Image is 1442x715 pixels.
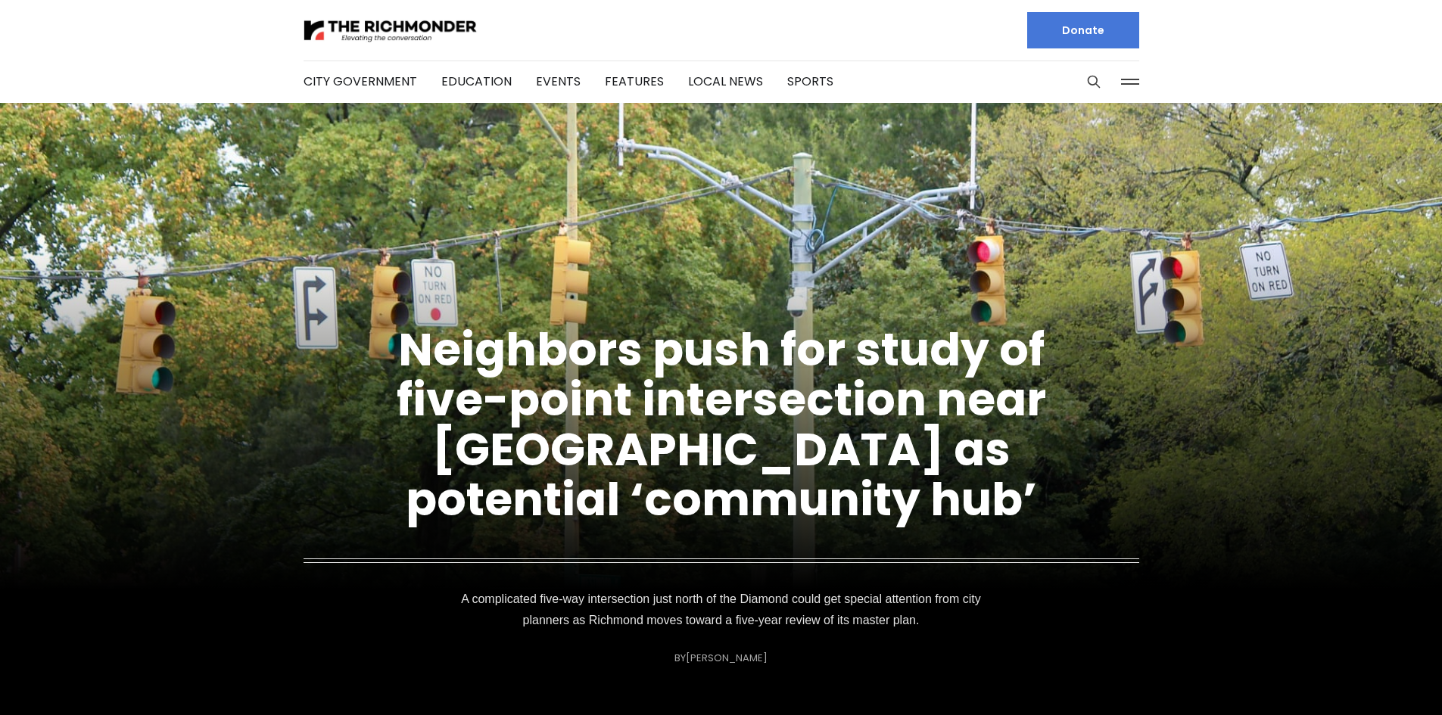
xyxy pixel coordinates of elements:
[686,651,768,665] a: [PERSON_NAME]
[397,318,1046,531] a: Neighbors push for study of five-point intersection near [GEOGRAPHIC_DATA] as potential ‘communit...
[787,73,833,90] a: Sports
[1027,12,1139,48] a: Donate
[441,73,512,90] a: Education
[688,73,763,90] a: Local News
[674,652,768,664] div: By
[536,73,581,90] a: Events
[1082,70,1105,93] button: Search this site
[452,589,991,631] p: A complicated five-way intersection just north of the Diamond could get special attention from ci...
[304,17,478,44] img: The Richmonder
[304,73,417,90] a: City Government
[605,73,664,90] a: Features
